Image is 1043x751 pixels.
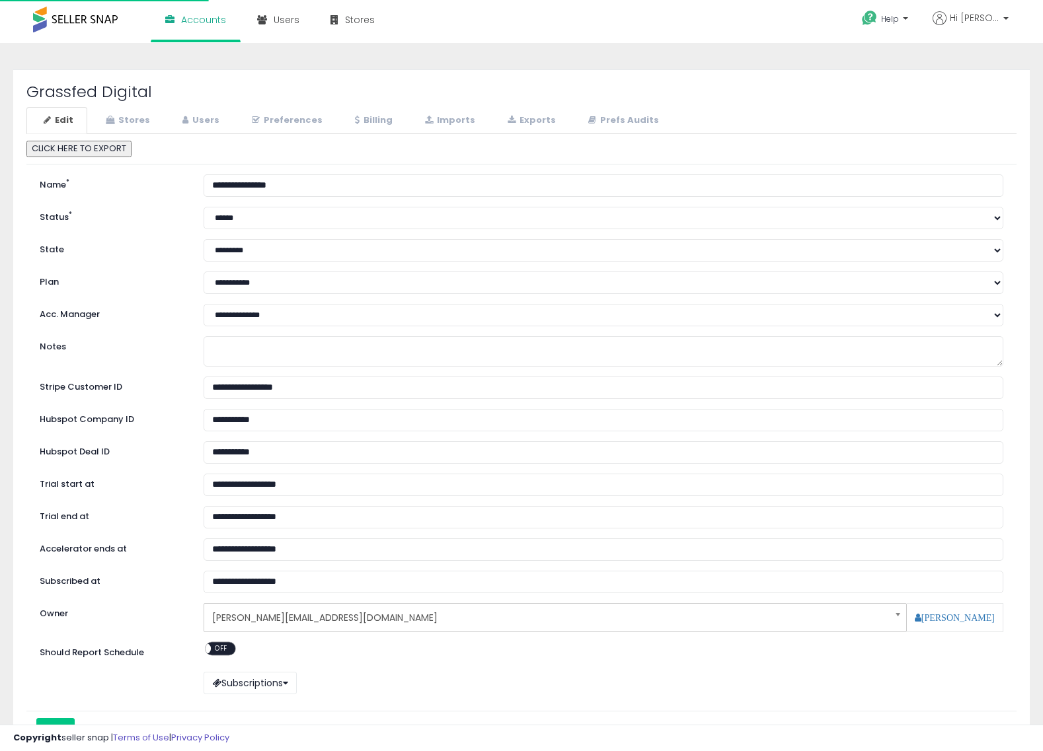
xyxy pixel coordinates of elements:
label: Subscribed at [30,571,194,588]
a: Imports [408,107,489,134]
a: Terms of Use [113,731,169,744]
label: State [30,239,194,256]
a: Prefs Audits [571,107,673,134]
button: CLICK HERE TO EXPORT [26,141,132,157]
strong: Copyright [13,731,61,744]
a: Edit [26,107,87,134]
button: Subscriptions [204,672,297,694]
a: Exports [490,107,570,134]
span: [PERSON_NAME][EMAIL_ADDRESS][DOMAIN_NAME] [212,606,881,629]
label: Owner [40,608,68,620]
span: Hi [PERSON_NAME] [950,11,999,24]
a: [PERSON_NAME] [915,613,995,622]
span: Help [881,13,899,24]
label: Name [30,174,194,192]
label: Plan [30,271,194,289]
span: Users [274,13,299,26]
label: Acc. Manager [30,304,194,321]
label: Hubspot Company ID [30,409,194,426]
a: Stores [89,107,164,134]
a: Users [165,107,233,134]
a: Billing [338,107,406,134]
span: OFF [211,643,232,654]
label: Stripe Customer ID [30,376,194,394]
a: Privacy Policy [171,731,229,744]
label: Notes [30,336,194,353]
span: Accounts [181,13,226,26]
label: Should Report Schedule [40,647,144,659]
label: Trial start at [30,474,194,491]
div: seller snap | | [13,732,229,744]
a: Preferences [235,107,336,134]
a: Hi [PERSON_NAME] [933,11,1009,41]
span: Stores [345,13,375,26]
label: Hubspot Deal ID [30,441,194,458]
i: Get Help [861,10,878,26]
h2: Grassfed Digital [26,83,1017,100]
label: Accelerator ends at [30,538,194,555]
label: Trial end at [30,506,194,523]
label: Status [30,207,194,224]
